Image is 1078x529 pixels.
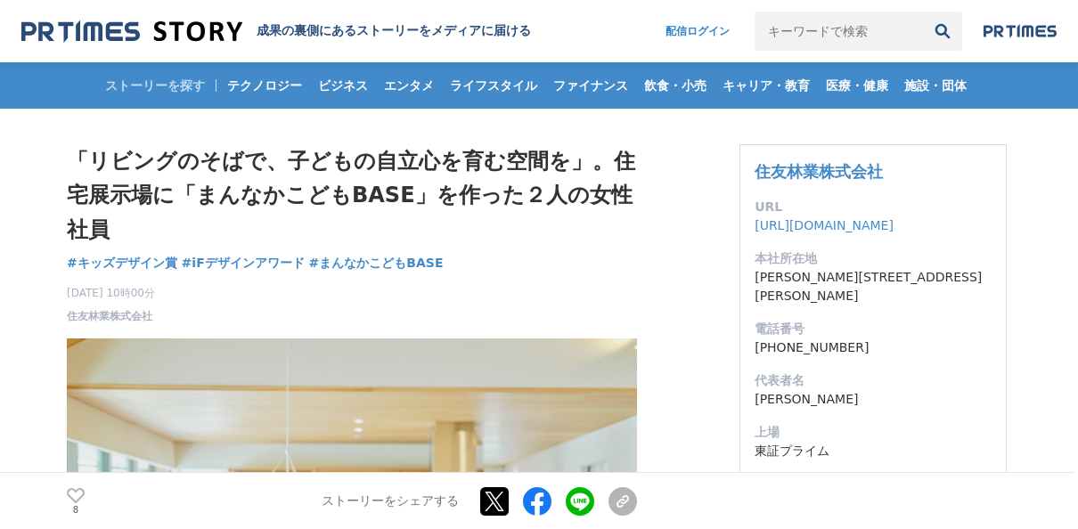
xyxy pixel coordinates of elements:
dd: [PERSON_NAME] [755,390,992,409]
span: 施設・団体 [897,77,974,94]
span: #キッズデザイン賞 [67,255,177,271]
a: テクノロジー [220,62,309,109]
span: ファイナンス [546,77,635,94]
a: エンタメ [377,62,441,109]
a: #キッズデザイン賞 [67,254,177,273]
a: [URL][DOMAIN_NAME] [755,218,894,232]
a: 成果の裏側にあるストーリーをメディアに届ける 成果の裏側にあるストーリーをメディアに届ける [21,20,531,44]
a: ライフスタイル [443,62,544,109]
a: ビジネス [311,62,375,109]
span: #iFデザインアワード [182,255,305,271]
span: [DATE] 10時00分 [67,285,155,301]
span: 医療・健康 [819,77,895,94]
span: テクノロジー [220,77,309,94]
span: ビジネス [311,77,375,94]
a: 住友林業株式会社 [755,162,883,181]
dt: 本社所在地 [755,249,992,268]
a: 住友林業株式会社 [67,308,152,324]
dt: 代表者名 [755,371,992,390]
span: #まんなかこどもBASE [309,255,444,271]
a: 医療・健康 [819,62,895,109]
a: キャリア・教育 [715,62,817,109]
a: #iFデザインアワード [182,254,305,273]
a: 配信ログイン [648,12,747,51]
a: 施設・団体 [897,62,974,109]
img: prtimes [984,24,1057,38]
dt: 上場 [755,423,992,442]
span: 飲食・小売 [637,77,714,94]
input: キーワードで検索 [755,12,923,51]
a: 飲食・小売 [637,62,714,109]
button: 検索 [923,12,962,51]
a: ファイナンス [546,62,635,109]
dd: [PERSON_NAME][STREET_ADDRESS][PERSON_NAME] [755,268,992,305]
h2: 成果の裏側にあるストーリーをメディアに届ける [257,23,531,39]
a: #まんなかこどもBASE [309,254,444,273]
dt: URL [755,198,992,216]
p: ストーリーをシェアする [322,493,459,509]
h1: 「リビングのそばで、子どもの自立心を育む空間を」。住宅展示場に「まんなかこどもBASE」を作った２人の女性社員 [67,144,637,247]
dt: 電話番号 [755,320,992,338]
span: ライフスタイル [443,77,544,94]
dd: 東証プライム [755,442,992,460]
span: エンタメ [377,77,441,94]
span: キャリア・教育 [715,77,817,94]
img: 成果の裏側にあるストーリーをメディアに届ける [21,20,242,44]
dd: [PHONE_NUMBER] [755,338,992,357]
p: 8 [67,505,85,514]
